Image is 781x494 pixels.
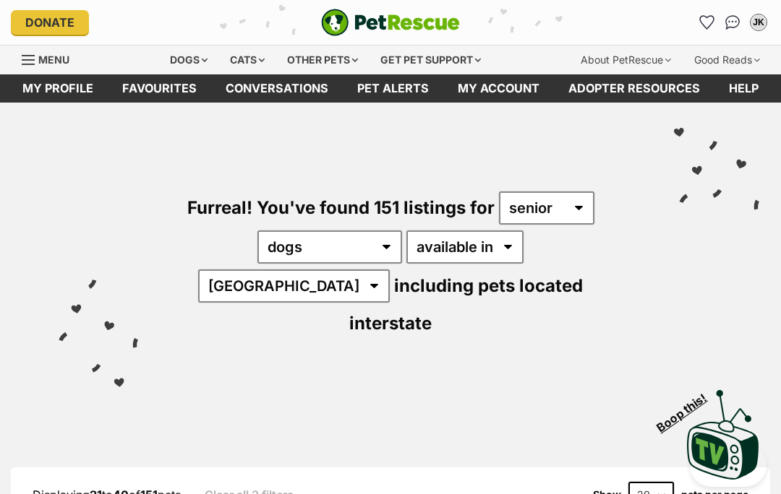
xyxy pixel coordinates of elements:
[687,390,759,480] img: PetRescue TV logo
[108,74,211,103] a: Favourites
[695,11,770,34] ul: Account quick links
[11,10,89,35] a: Donate
[277,45,368,74] div: Other pets
[684,45,770,74] div: Good Reads
[690,443,767,487] iframe: Help Scout Beacon - Open
[349,275,583,334] span: including pets located interstate
[187,197,495,218] span: Furreal! You've found 151 listings for
[211,74,343,103] a: conversations
[160,45,218,74] div: Dogs
[725,15,741,30] img: chat-41dd97257d64d25036548639549fe6c8038ab92f7586957e7f3b1b290dea8141.svg
[721,11,744,34] a: Conversations
[443,74,554,103] a: My account
[751,15,766,30] div: JK
[22,45,80,71] a: Menu
[321,9,460,36] a: PetRescue
[714,74,773,103] a: Help
[343,74,443,103] a: Pet alerts
[370,45,491,74] div: Get pet support
[747,11,770,34] button: My account
[571,45,681,74] div: About PetRescue
[687,377,759,482] a: Boop this!
[38,53,69,66] span: Menu
[695,11,718,34] a: Favourites
[321,9,460,36] img: logo-e224e6f780fb5917bec1dbf3a21bbac754714ae5b6737aabdf751b685950b380.svg
[8,74,108,103] a: My profile
[220,45,275,74] div: Cats
[654,382,721,434] span: Boop this!
[554,74,714,103] a: Adopter resources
